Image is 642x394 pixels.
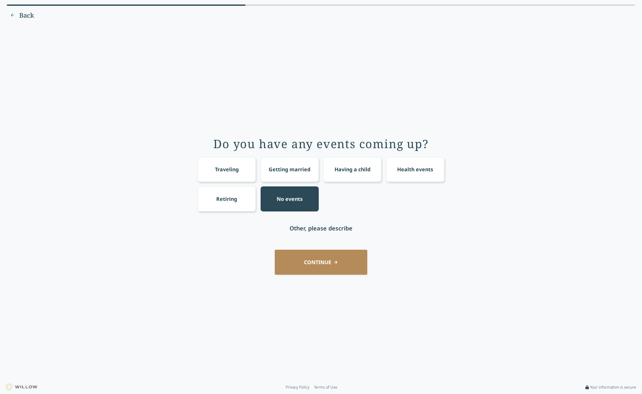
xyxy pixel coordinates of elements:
div: Traveling [215,166,239,173]
span: Your information is secure [590,385,636,390]
div: Retiring [216,195,237,203]
div: Health events [397,166,433,173]
a: Privacy Policy [286,385,309,390]
div: Having a child [334,166,370,173]
button: Previous question [7,10,37,21]
div: 38% complete [7,4,245,6]
div: No events [277,195,303,203]
button: CONTINUE [275,250,367,274]
div: Do you have any events coming up? [213,138,428,150]
img: Willow logo [6,384,37,390]
div: Getting married [269,166,310,173]
span: Back [19,11,34,20]
a: Terms of Use [314,385,337,390]
div: Other, please describe [290,224,352,233]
